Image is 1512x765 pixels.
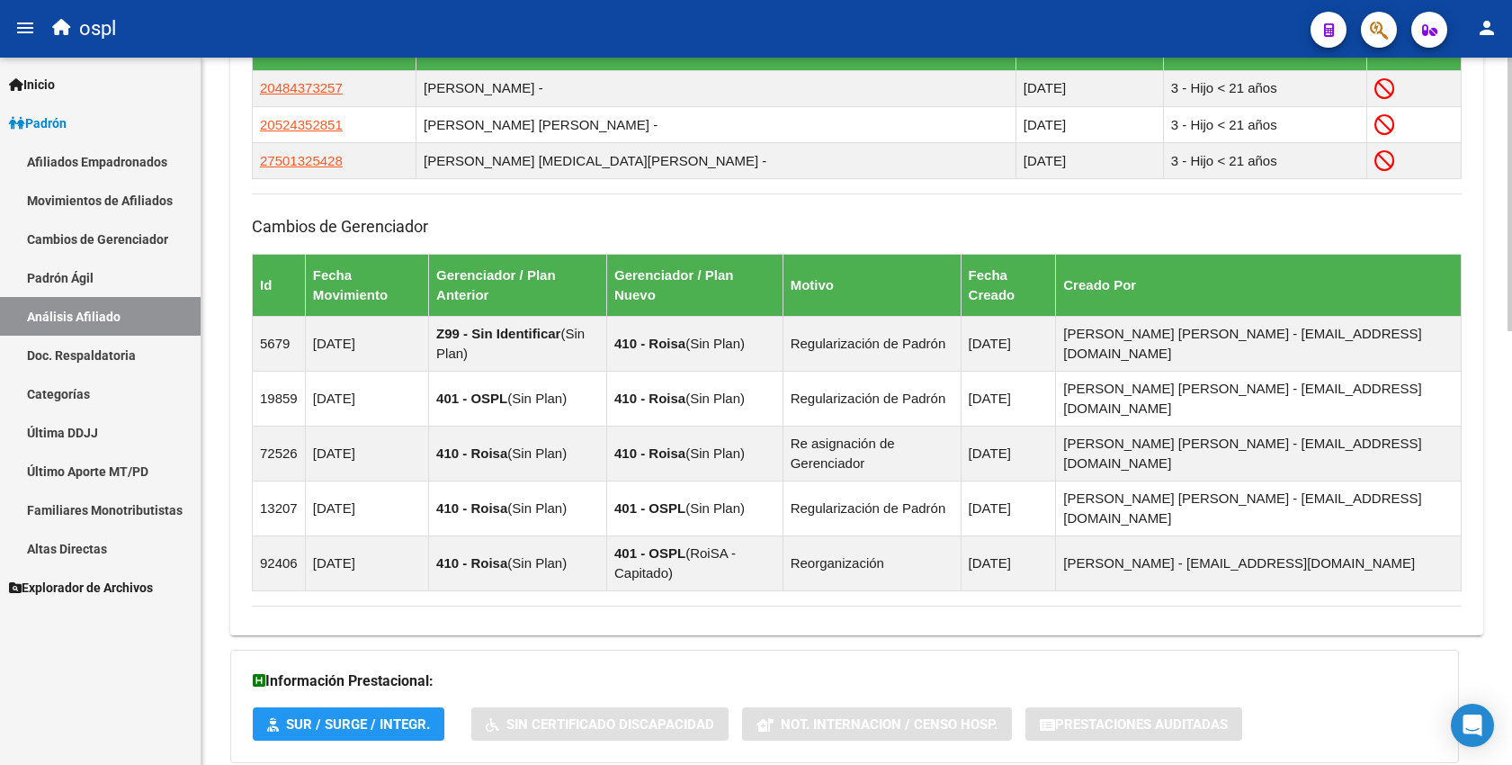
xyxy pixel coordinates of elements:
td: [PERSON_NAME] - [416,70,1016,106]
th: Creado Por [1056,255,1462,317]
strong: 410 - Roisa [436,445,507,461]
td: [DATE] [961,427,1056,481]
td: [PERSON_NAME] [MEDICAL_DATA][PERSON_NAME] - [416,143,1016,179]
td: [PERSON_NAME] [PERSON_NAME] - [EMAIL_ADDRESS][DOMAIN_NAME] [1056,372,1462,427]
td: ( ) [606,372,783,427]
td: 72526 [253,427,306,481]
span: Inicio [9,75,55,94]
strong: 410 - Roisa [436,500,507,516]
button: Prestaciones Auditadas [1025,707,1242,741]
span: Sin Plan [690,391,740,406]
strong: 410 - Roisa [436,555,507,571]
td: ( ) [606,481,783,536]
th: Gerenciador / Plan Anterior [429,255,607,317]
th: Motivo [783,255,961,317]
h3: Cambios de Gerenciador [252,214,1462,239]
span: Sin Plan [512,391,562,406]
td: [DATE] [1015,143,1163,179]
mat-icon: person [1476,17,1498,39]
td: [DATE] [961,481,1056,536]
td: Re asignación de Gerenciador [783,427,961,481]
strong: 401 - OSPL [614,545,685,561]
td: [DATE] [961,317,1056,372]
button: Sin Certificado Discapacidad [471,707,729,741]
span: Sin Plan [512,445,562,461]
td: ( ) [429,481,607,536]
h3: Información Prestacional: [253,669,1436,694]
td: [PERSON_NAME] [PERSON_NAME] - [416,107,1016,143]
span: Sin Plan [690,500,740,516]
td: [PERSON_NAME] [PERSON_NAME] - [EMAIL_ADDRESS][DOMAIN_NAME] [1056,481,1462,536]
td: ( ) [429,372,607,427]
th: Gerenciador / Plan Nuevo [606,255,783,317]
strong: 410 - Roisa [614,445,685,461]
td: [DATE] [305,372,428,427]
th: Fecha Creado [961,255,1056,317]
td: [PERSON_NAME] [PERSON_NAME] - [EMAIL_ADDRESS][DOMAIN_NAME] [1056,427,1462,481]
span: Sin Plan [512,555,562,571]
td: ( ) [429,536,607,591]
td: [DATE] [305,317,428,372]
td: [PERSON_NAME] [PERSON_NAME] - [EMAIL_ADDRESS][DOMAIN_NAME] [1056,317,1462,372]
strong: 410 - Roisa [614,391,685,406]
td: ( ) [606,317,783,372]
td: [DATE] [961,536,1056,591]
td: 13207 [253,481,306,536]
span: 27501325428 [260,153,343,168]
td: [DATE] [305,481,428,536]
span: Sin Plan [690,336,740,351]
mat-icon: menu [14,17,36,39]
td: [PERSON_NAME] - [EMAIL_ADDRESS][DOMAIN_NAME] [1056,536,1462,591]
strong: 401 - OSPL [614,500,685,516]
td: 3 - Hijo < 21 años [1163,143,1366,179]
td: [DATE] [305,427,428,481]
td: [DATE] [1015,107,1163,143]
td: 5679 [253,317,306,372]
td: 3 - Hijo < 21 años [1163,70,1366,106]
td: ( ) [606,427,783,481]
td: 19859 [253,372,306,427]
td: ( ) [429,317,607,372]
td: Regularización de Padrón [783,317,961,372]
td: 3 - Hijo < 21 años [1163,107,1366,143]
span: 20484373257 [260,80,343,95]
td: [DATE] [961,372,1056,427]
td: ( ) [606,536,783,591]
span: Not. Internacion / Censo Hosp. [781,716,998,733]
span: Padrón [9,113,67,133]
span: ospl [79,9,116,49]
button: Not. Internacion / Censo Hosp. [742,707,1012,741]
span: Explorador de Archivos [9,578,153,598]
td: [DATE] [1015,70,1163,106]
strong: Z99 - Sin Identificar [436,326,560,341]
td: Regularización de Padrón [783,372,961,427]
span: Sin Plan [690,445,740,461]
th: Fecha Movimiento [305,255,428,317]
button: SUR / SURGE / INTEGR. [253,707,444,741]
td: Regularización de Padrón [783,481,961,536]
th: Id [253,255,306,317]
div: Open Intercom Messenger [1451,704,1494,747]
td: 92406 [253,536,306,591]
strong: 401 - OSPL [436,391,507,406]
span: SUR / SURGE / INTEGR. [286,716,430,733]
span: 20524352851 [260,117,343,132]
span: Sin Certificado Discapacidad [506,716,714,733]
td: ( ) [429,427,607,481]
strong: 410 - Roisa [614,336,685,351]
span: Prestaciones Auditadas [1055,716,1228,733]
td: Reorganización [783,536,961,591]
span: Sin Plan [512,500,562,516]
td: [DATE] [305,536,428,591]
